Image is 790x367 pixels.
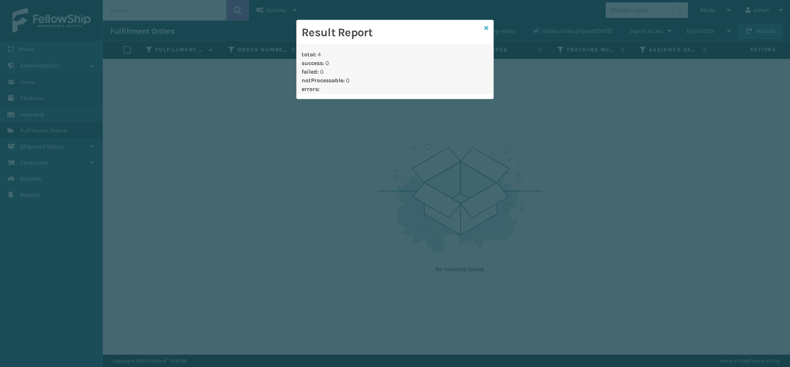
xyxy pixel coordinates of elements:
strong: success : [302,60,324,67]
span: 0 [320,68,323,75]
span: 0 [325,60,329,67]
strong: total : [302,51,316,58]
strong: failed : [302,68,319,75]
span: 0 [346,77,349,84]
h2: Result Report [302,25,481,40]
span: 4 [318,51,321,58]
strong: notProcessable : [302,77,345,84]
strong: errors : [302,86,320,93]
